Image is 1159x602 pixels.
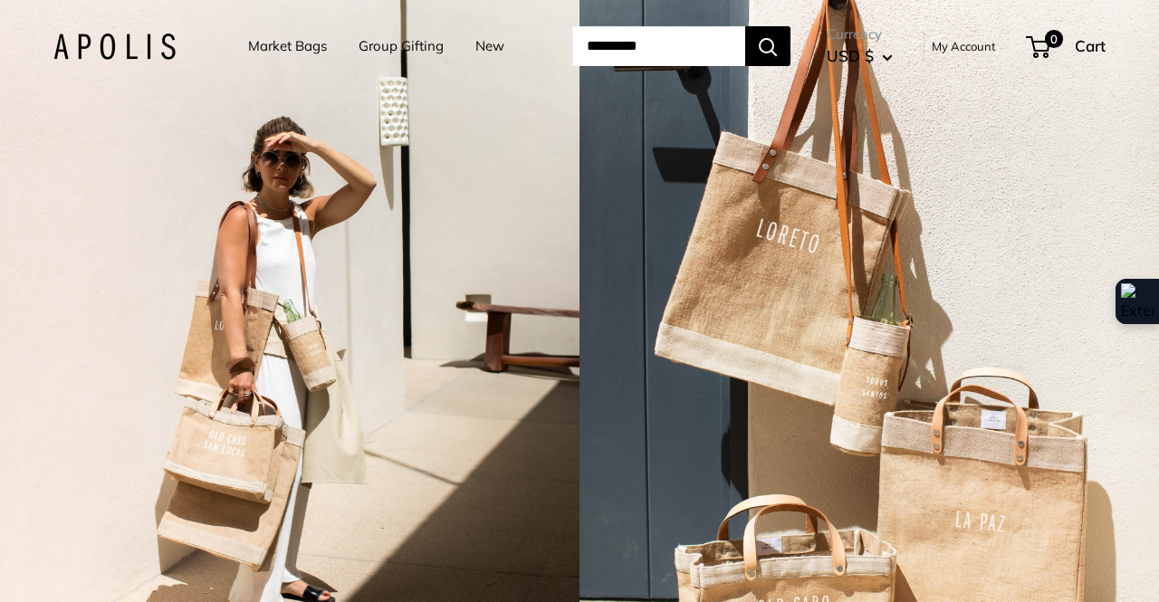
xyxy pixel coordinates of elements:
[572,26,745,66] input: Search...
[932,35,996,57] a: My Account
[475,33,504,59] a: New
[827,22,893,47] span: Currency
[248,33,327,59] a: Market Bags
[827,46,874,65] span: USD $
[53,33,176,60] img: Apolis
[827,42,893,71] button: USD $
[1045,30,1063,48] span: 0
[1075,36,1106,55] span: Cart
[359,33,444,59] a: Group Gifting
[1028,32,1106,61] a: 0 Cart
[745,26,790,66] button: Search
[1121,283,1154,320] img: Extension Icon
